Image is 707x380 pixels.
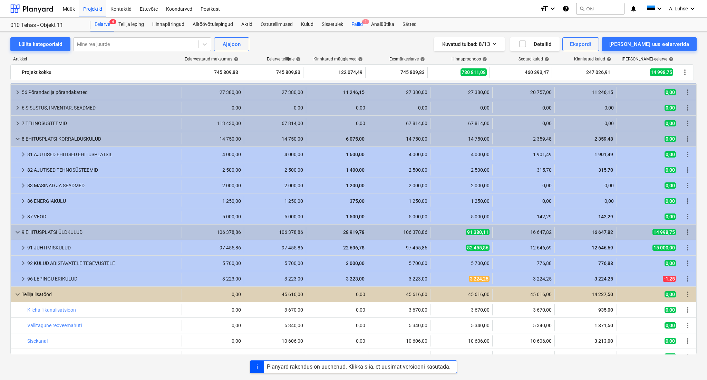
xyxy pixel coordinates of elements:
[27,338,48,344] a: Sisekanal
[247,229,303,235] div: 106 378,86
[495,198,552,204] div: 0,00
[495,167,552,173] div: 315,70
[562,4,569,13] i: Abikeskus
[665,291,676,297] span: 0,00
[495,338,552,344] div: 10 606,00
[652,229,676,235] span: 14 998,75
[309,338,365,344] div: 0,00
[669,6,688,11] span: A. Luhse
[672,347,707,380] iframe: Chat Widget
[297,18,318,31] a: Kulud
[309,307,365,313] div: 0,00
[684,321,692,330] span: Rohkem tegevusi
[579,6,585,11] span: search
[27,180,179,191] div: 83 MASINAD JA SEADMED
[684,135,692,143] span: Rohkem tegevusi
[172,307,177,313] span: bar_chart
[318,18,347,31] div: Sissetulek
[622,57,674,61] div: [PERSON_NAME]-eelarve
[309,323,365,328] div: 0,00
[433,121,490,126] div: 67 814,00
[294,57,301,61] span: help
[469,276,490,282] span: 3 224,25
[684,290,692,298] span: Rohkem tegevusi
[398,18,421,31] a: Sätted
[247,136,303,142] div: 14 750,00
[185,292,241,297] div: 0,00
[372,307,378,313] span: edit
[684,337,692,345] span: Rohkem tegevusi
[223,40,241,49] div: Ajajoon
[185,198,241,204] div: 1 250,00
[22,289,179,300] div: Tellija lisatööd
[558,105,614,111] div: 0,00
[433,323,490,328] div: 5 340,00
[19,181,27,190] span: keyboard_arrow_right
[495,105,552,111] div: 0,00
[185,152,241,157] div: 4 000,00
[10,37,70,51] button: Lülita kategooriaid
[347,18,367,31] a: Failid1
[594,136,614,142] span: 2 359,48
[371,292,427,297] div: 45 616,00
[309,292,365,297] div: 0,00
[267,57,301,61] div: Eelarve tellijale
[22,102,179,113] div: 6 SISUSTUS, INVENTAR, SEADMED
[433,214,490,219] div: 5 000,00
[652,245,676,251] span: 15 000,00
[665,260,676,266] span: 0,00
[247,307,303,313] div: 3 670,00
[650,68,673,76] span: 14 998,75
[13,104,22,112] span: keyboard_arrow_right
[519,57,549,61] div: Seotud kulud
[19,197,27,205] span: keyboard_arrow_right
[591,292,614,297] span: 14 227,50
[371,136,427,142] div: 14 750,00
[371,354,427,359] div: 26 000,00
[495,354,552,359] div: 26 000,00
[442,40,496,49] div: Kuvatud tulbad : 8/13
[665,307,676,313] span: 0,00
[19,244,27,252] span: keyboard_arrow_right
[495,276,552,282] div: 3 224,25
[27,258,179,269] div: 92 KULUD ABISTAVATELE TEGEVUSTELE
[248,354,254,359] span: edit
[558,183,614,188] div: 0,00
[27,354,58,359] a: Küte hoonetes
[371,229,427,235] div: 106 378,86
[10,22,82,29] div: 010 Tehas - Objekt 11
[247,323,303,328] div: 5 340,00
[309,105,365,111] div: 0,00
[371,198,427,204] div: 1 250,00
[570,40,591,49] div: Ekspordi
[549,4,557,13] i: keyboard_arrow_down
[495,183,552,188] div: 0,00
[185,354,241,359] div: 0,00
[256,18,297,31] a: Ostutellimused
[27,196,179,207] div: 86 ENERGIAKULU
[247,121,303,126] div: 67 814,00
[185,136,241,142] div: 14 750,00
[543,57,549,61] span: help
[345,276,365,282] span: 3 223,00
[665,105,676,111] span: 0,00
[371,260,427,266] div: 5 700,00
[367,18,398,31] div: Analüütika
[562,37,599,51] button: Ekspordi
[22,227,179,238] div: 9 EHITUSPLATSI ÜLDKULUD
[665,89,676,95] span: 0,00
[247,292,303,297] div: 45 616,00
[19,212,27,221] span: keyboard_arrow_right
[185,57,239,61] div: Eelarvestatud maksumus
[237,18,256,31] div: Aktid
[185,260,241,266] div: 5 700,00
[684,275,692,283] span: Rohkem tegevusi
[232,57,239,61] span: help
[186,323,192,328] span: edit
[598,307,614,313] span: 935,00
[19,166,27,174] span: keyboard_arrow_right
[371,276,427,282] div: 3 223,00
[371,121,427,126] div: 67 814,00
[609,40,689,49] div: [PERSON_NAME] uus eelarverida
